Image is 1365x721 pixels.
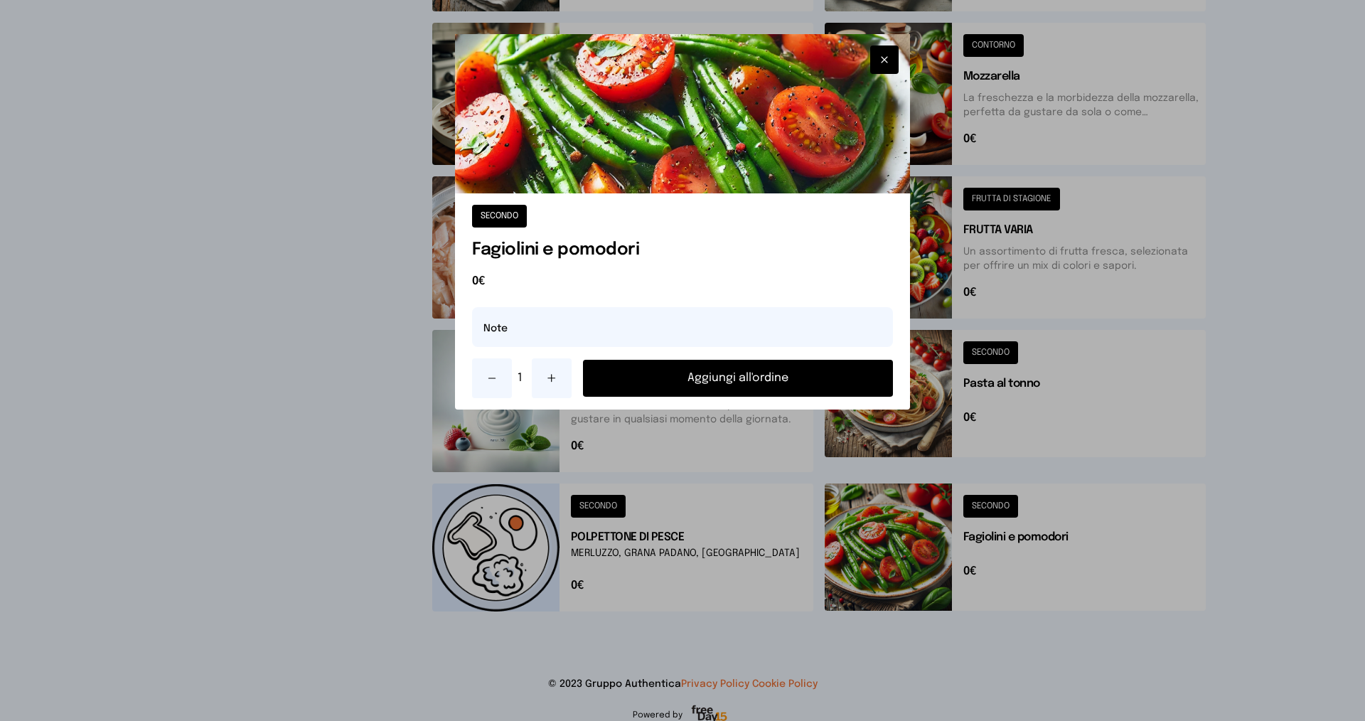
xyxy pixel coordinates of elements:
span: 0€ [472,273,893,290]
img: Fagiolini e pomodori [455,34,910,193]
span: 1 [518,370,526,387]
button: Aggiungi all'ordine [583,360,893,397]
button: SECONDO [472,205,527,228]
h1: Fagiolini e pomodori [472,239,893,262]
